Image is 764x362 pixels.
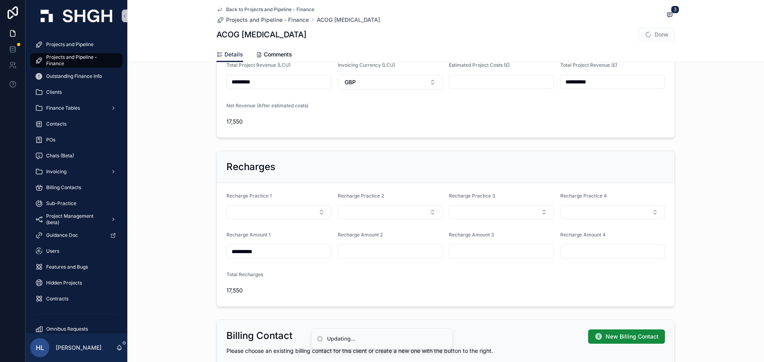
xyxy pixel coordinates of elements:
[30,101,123,115] a: Finance Tables
[256,47,292,63] a: Comments
[338,205,443,219] button: Select Button
[317,16,380,24] a: ACOG [MEDICAL_DATA]
[216,16,309,24] a: Projects and Pipeline - Finance
[560,232,606,238] span: Recharge Amount 4
[46,137,55,143] span: POs
[327,335,356,343] div: Updating...
[36,343,44,352] span: HL
[46,184,81,191] span: Billing Contacts
[264,50,292,58] span: Comments
[226,118,331,126] span: 17,550
[46,280,82,286] span: Hidden Projects
[226,62,290,68] span: Total Project Revenue (LCU)
[30,69,123,83] a: Outstanding Finance Info
[46,168,66,175] span: Invoicing
[56,344,101,352] p: [PERSON_NAME]
[338,193,384,199] span: Recharge Practice 2
[46,121,66,127] span: Contacts
[46,89,62,95] span: Clients
[338,62,395,68] span: Invoicing Currency (LCU)
[226,205,331,219] button: Select Button
[30,165,123,179] a: Invoicing
[46,264,88,270] span: Features and Bugs
[226,6,314,13] span: Back to Projects and Pipeline - Finance
[30,228,123,242] a: Guidance Doc
[226,193,272,199] span: Recharge Practice 1
[588,329,665,344] button: New Billing Contact
[30,53,123,68] a: Projects and Pipeline - Finance
[216,47,243,62] a: Details
[30,260,123,274] a: Features and Bugs
[46,326,88,332] span: Omnibus Requests
[226,287,331,294] span: 17,550
[449,62,510,68] span: Estimated Project Costs (£)
[46,248,59,254] span: Users
[30,117,123,131] a: Contacts
[449,232,494,238] span: Recharge Amount 3
[46,232,78,238] span: Guidance Doc
[46,153,74,159] span: Chats (Beta)
[30,322,123,336] a: Omnibus Requests
[226,232,271,238] span: Recharge Amount 1
[30,37,123,52] a: Projects and Pipeline
[226,103,308,108] span: Net Revenue (After estimated costs)
[449,205,554,219] button: Select Button
[226,347,493,354] span: Please choose an existing billing contact for this client or create a new one with the button to ...
[46,200,76,207] span: Sub-Practice
[226,271,263,277] span: Total Recharges
[46,54,115,67] span: Projects and Pipeline - Finance
[338,232,383,238] span: Recharge Amount 2
[41,10,112,22] img: App logo
[30,244,123,258] a: Users
[560,62,617,68] span: Total Project Revenue (£)
[216,6,314,13] a: Back to Projects and Pipeline - Finance
[46,213,104,226] span: Project Management (beta)
[665,10,675,20] button: 3
[216,29,306,40] h1: ACOG [MEDICAL_DATA]
[226,329,292,342] h2: Billing Contact
[30,276,123,290] a: Hidden Projects
[338,75,443,90] button: Select Button
[449,193,495,199] span: Recharge Practice 3
[606,333,659,341] span: New Billing Contact
[25,32,127,333] div: scrollable content
[30,292,123,306] a: Contracts
[560,205,665,219] button: Select Button
[671,6,679,14] span: 3
[226,161,275,173] h2: Recharges
[30,212,123,226] a: Project Management (beta)
[30,85,123,99] a: Clients
[226,16,309,24] span: Projects and Pipeline - Finance
[46,105,80,111] span: Finance Tables
[224,50,243,58] span: Details
[30,133,123,147] a: POs
[46,41,94,48] span: Projects and Pipeline
[345,78,356,86] span: GBP
[46,296,68,302] span: Contracts
[30,149,123,163] a: Chats (Beta)
[46,73,102,79] span: Outstanding Finance Info
[560,193,607,199] span: Recharge Practice 4
[30,196,123,211] a: Sub-Practice
[30,180,123,195] a: Billing Contacts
